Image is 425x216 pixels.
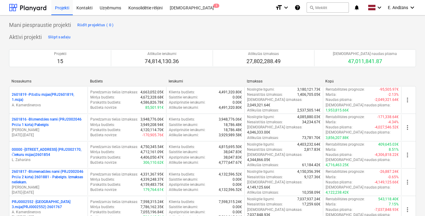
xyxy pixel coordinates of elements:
p: [DATE] - [DATE] [12,133,85,138]
p: Apstiprinātie ienākumi : [169,182,206,187]
p: Pārskatīts budžets : [90,210,121,215]
p: 7,598,315.24€ [219,199,242,205]
p: 4,750,345.54€ [140,144,164,150]
p: Pārskatīts budžets : [90,182,121,187]
span: more_vert [404,179,411,186]
p: 4,491,320.80€ [219,105,242,110]
p: [DEMOGRAPHIC_DATA] naudas plūsma : [326,157,391,163]
p: A. Kamerdinerovs [12,210,85,215]
p: 4,712,161.09€ [140,150,164,155]
div: 2601819 -Pīlādžu mājas(PRJ2601819, 1.māja)A. Kamerdinerovs [12,92,85,108]
p: 4,403,232.64€ [297,142,320,147]
p: 4,339,248.37€ [140,177,164,182]
p: [DEMOGRAPHIC_DATA] izmaksas : [247,207,302,212]
button: Slēpt sadaļu [47,32,72,42]
p: 17,259.60€ [302,202,320,207]
p: 4,663,052.05€ [140,90,164,95]
p: Naudas plūsma : [326,125,353,130]
i: Zināšanu pamats [295,4,301,11]
p: Apstiprinātie ienākumi : [169,127,206,133]
p: 3,856,207.88€ [326,135,349,140]
p: 0.00€ [233,205,242,210]
p: Saistītie ienākumi : [169,122,198,127]
p: Budžeta novirze : [90,187,117,192]
div: Budžets [90,79,164,84]
p: -4,306,818.22€ [375,152,399,157]
p: 4,491,320.80€ [219,90,242,95]
div: Rādīt projektus ( 0 ) [77,22,114,29]
p: Mērķa budžets : [90,150,115,155]
i: notifications [354,4,360,11]
i: keyboard_arrow_down [409,4,416,11]
p: Mērķa budžets : [90,177,115,182]
span: more_vert [404,96,411,104]
p: Mērķa budžets : [90,122,115,127]
p: 0.00€ [233,177,242,182]
p: 0.00€ [233,100,242,105]
p: 4,406,050.47€ [140,155,164,160]
p: 2,049,321.64€ [247,103,270,108]
p: 4,132,596.52€ [219,172,242,177]
p: 27,802,288.49 [246,58,281,65]
p: Mērķa budžets : [90,95,115,100]
div: Izmaksas [247,79,320,83]
span: more_vert [404,151,411,159]
i: format_size [275,4,282,11]
p: Saistītie ienākumi : [169,205,198,210]
p: Rentabilitātes prognoze : [326,197,365,202]
p: 4,149,125.66€ [247,185,270,190]
p: [DATE] - [DATE] [12,190,85,195]
p: -171,338.64€ [377,114,399,120]
p: 7,786,162.35€ [140,205,164,210]
div: 2601816 -Blūmendāles nami (PRJ2002046 Prūšu 1 kārta) Pabeigts[PERSON_NAME][DATE]-[DATE] [12,117,85,138]
p: -26,887.24€ [379,169,399,174]
p: Paredzamās tiešās izmaksas : [90,172,138,177]
div: Slēpt sadaļu [48,34,71,41]
p: Atlikušie ienākumi : [169,160,199,165]
p: Rentabilitātes prognoze : [326,142,365,147]
p: 4,815,695.50€ [219,144,242,150]
p: 61,184.42€ [302,163,320,168]
p: 1,406,705.05€ [297,92,320,97]
p: 3,948,776.06€ [219,117,242,122]
p: [DEMOGRAPHIC_DATA] izmaksas : [247,152,302,157]
p: Atlikušās izmaksas : [247,108,279,113]
p: A. Kamerdinerovs [12,103,85,108]
p: 543,118.40€ [378,197,399,202]
p: 7.15% [389,202,399,207]
p: [PERSON_NAME] [12,127,85,133]
p: L. Zaharāns [12,157,85,163]
p: Klienta budžets : [169,199,195,205]
p: Atlikušie ienākumi : [169,105,199,110]
p: Nesaistītās izmaksas : [247,202,283,207]
p: 3,948,776.06€ [140,117,164,122]
p: 4,046,333.00€ [247,130,270,135]
p: [DEMOGRAPHIC_DATA] naudas plūsma [333,51,397,56]
p: Pārskatīts budžets : [90,100,121,105]
p: Naudas plūsma : [326,180,353,185]
p: Apstiprinātie ienākumi : [169,210,206,215]
p: 10,358.09€ [302,190,320,195]
p: Budžeta novirze : [90,133,117,138]
p: 4,159,483.75€ [140,182,164,187]
p: 4,150,356.39€ [297,169,320,174]
p: Noslēgtie līgumi : [247,197,275,202]
p: 7,037,937.24€ [297,197,320,202]
p: 7,598,315.24€ [140,199,164,205]
div: 00000 -[STREET_ADDRESS] (PRJ2002170, Čiekuru mājas)2601854L. Zaharāns [12,147,85,163]
p: Apstiprinātie ienākumi : [169,100,206,105]
p: 7,055,196.84€ [140,210,164,215]
p: Noslēgtie līgumi : [247,169,275,174]
p: 0.00€ [233,182,242,187]
p: Atlikušās izmaksas [246,51,281,56]
p: PRJ0002552 - [GEOGRAPHIC_DATA] 3.māja(PRJ0002552) 2601767 [12,199,85,210]
p: Paredzamās tiešās izmaksas : [90,199,138,205]
p: 4,716,463.25€ [326,163,349,168]
p: 4,132,596.52€ [219,187,242,192]
p: Paredzamās tiešās izmaksas : [90,117,138,122]
span: more_vert [404,124,411,131]
p: 38,047.83€ [224,155,242,160]
p: Paredzamās tiešās izmaksas : [90,90,138,95]
p: 15 [54,58,66,65]
p: Atlikušās izmaksas : [247,163,279,168]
